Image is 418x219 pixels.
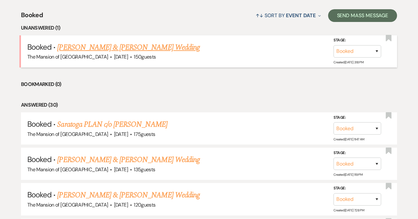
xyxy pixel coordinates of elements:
[334,114,381,121] label: Stage:
[114,131,128,138] span: [DATE]
[334,150,381,157] label: Stage:
[27,53,108,60] span: The Mansion of [GEOGRAPHIC_DATA]
[114,53,128,60] span: [DATE]
[334,37,381,44] label: Stage:
[27,131,108,138] span: The Mansion of [GEOGRAPHIC_DATA]
[114,201,128,208] span: [DATE]
[134,131,155,138] span: 175 guests
[334,173,362,177] span: Created: [DATE] 1:19 PM
[57,119,167,130] a: Saratoga PLAN c/o [PERSON_NAME]
[334,185,381,192] label: Stage:
[334,137,364,141] span: Created: [DATE] 11:47 AM
[27,166,108,173] span: The Mansion of [GEOGRAPHIC_DATA]
[27,119,51,129] span: Booked
[134,166,155,173] span: 135 guests
[256,12,263,19] span: ↑↓
[21,10,43,24] span: Booked
[134,53,156,60] span: 150 guests
[334,60,363,64] span: Created: [DATE] 3:18 PM
[57,42,199,53] a: [PERSON_NAME] & [PERSON_NAME] Wedding
[27,42,51,52] span: Booked
[57,189,199,201] a: [PERSON_NAME] & [PERSON_NAME] Wedding
[21,80,397,88] li: Bookmarked (0)
[21,101,397,109] li: Answered (30)
[286,12,315,19] span: Event Date
[334,208,364,212] span: Created: [DATE] 7:28 PM
[21,24,397,32] li: Unanswered (1)
[328,9,397,22] button: Send Mass Message
[27,154,51,164] span: Booked
[27,190,51,200] span: Booked
[134,201,155,208] span: 120 guests
[253,7,323,24] button: Sort By Event Date
[57,154,199,166] a: [PERSON_NAME] & [PERSON_NAME] Wedding
[27,201,108,208] span: The Mansion of [GEOGRAPHIC_DATA]
[114,166,128,173] span: [DATE]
